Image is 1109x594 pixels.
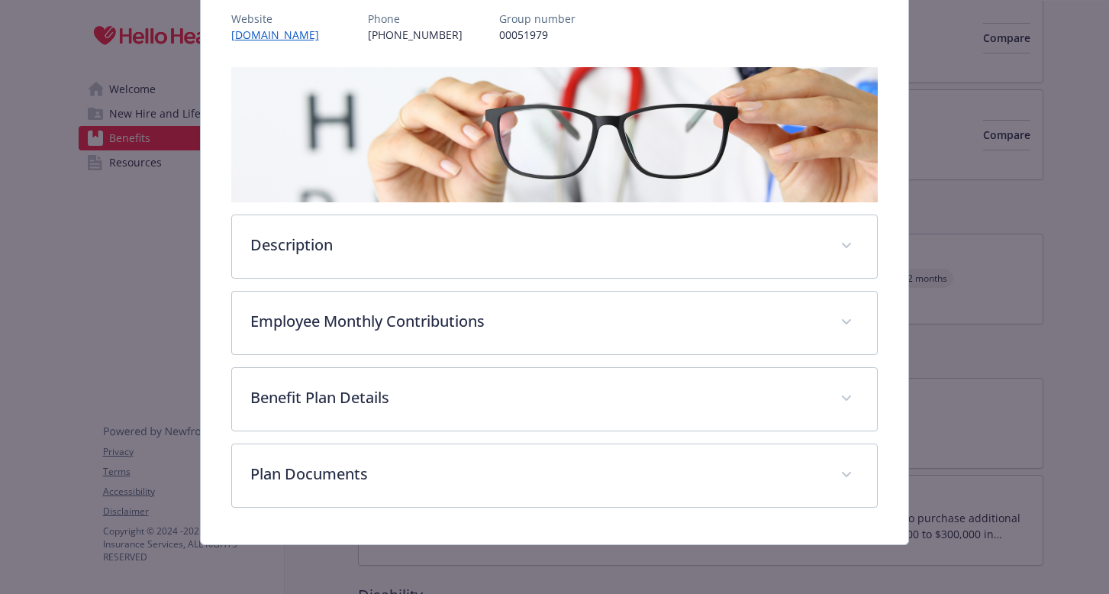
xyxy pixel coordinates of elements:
p: Benefit Plan Details [250,386,823,409]
p: Phone [368,11,463,27]
a: [DOMAIN_NAME] [231,27,331,42]
p: Website [231,11,331,27]
div: Plan Documents [232,444,878,507]
div: Employee Monthly Contributions [232,292,878,354]
p: Group number [499,11,575,27]
div: Benefit Plan Details [232,368,878,431]
p: 00051979 [499,27,575,43]
p: [PHONE_NUMBER] [368,27,463,43]
p: Employee Monthly Contributions [250,310,823,333]
div: Description [232,215,878,278]
p: Plan Documents [250,463,823,486]
p: Description [250,234,823,257]
img: banner [231,67,878,202]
